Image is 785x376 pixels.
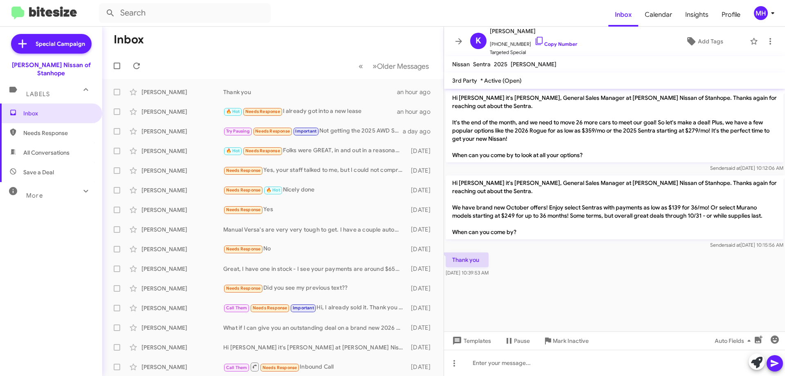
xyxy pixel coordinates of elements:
[397,88,437,96] div: an hour ago
[638,3,679,27] a: Calendar
[141,265,223,273] div: [PERSON_NAME]
[708,333,760,348] button: Auto Fields
[726,165,740,171] span: said at
[715,3,747,27] a: Profile
[407,245,437,253] div: [DATE]
[698,34,723,49] span: Add Tags
[407,284,437,293] div: [DATE]
[226,187,261,193] span: Needs Response
[490,26,577,36] span: [PERSON_NAME]
[452,61,470,68] span: Nissan
[446,176,783,239] p: Hi [PERSON_NAME] it's [PERSON_NAME], General Sales Manager at [PERSON_NAME] Nissan of Stanhope. T...
[223,244,407,254] div: No
[662,34,746,49] button: Add Tags
[141,245,223,253] div: [PERSON_NAME]
[377,62,429,71] span: Older Messages
[141,304,223,312] div: [PERSON_NAME]
[407,363,437,371] div: [DATE]
[141,147,223,155] div: [PERSON_NAME]
[754,6,768,20] div: MH
[226,128,250,134] span: Try Pausing
[266,187,280,193] span: 🔥 Hot
[223,303,407,313] div: Hi, I already sold it. Thank you for reaching out 🙏🏽
[490,48,577,56] span: Targeted Special
[141,88,223,96] div: [PERSON_NAME]
[223,225,407,234] div: Manual Versa's are very very tough to get. I have a couple automatics in stock.
[23,109,93,117] span: Inbox
[11,34,92,54] a: Special Campaign
[255,128,290,134] span: Needs Response
[223,146,407,155] div: Folks were GREAT, in and out in a reasonable time. Don't need a follow-up scheduled now; I'll sch...
[407,304,437,312] div: [DATE]
[511,61,556,68] span: [PERSON_NAME]
[226,305,247,311] span: Call Them
[536,333,595,348] button: Mark Inactive
[480,77,522,84] span: * Active (Open)
[354,58,434,74] nav: Page navigation example
[226,207,261,212] span: Needs Response
[451,333,491,348] span: Templates
[407,343,437,351] div: [DATE]
[715,333,754,348] span: Auto Fields
[446,270,489,276] span: [DATE] 10:39:53 AM
[397,108,437,116] div: an hour ago
[262,365,297,370] span: Needs Response
[534,41,577,47] a: Copy Number
[226,168,261,173] span: Needs Response
[223,107,397,116] div: I already got into a new lease
[726,242,740,248] span: said at
[446,252,489,267] p: Thank you
[114,33,144,46] h1: Inbox
[253,305,287,311] span: Needs Response
[226,286,261,291] span: Needs Response
[407,225,437,234] div: [DATE]
[223,265,407,273] div: Great, I have one in stock - I see your payments are around $650, I would not be able to be close...
[452,77,477,84] span: 3rd Party
[403,127,437,135] div: a day ago
[99,3,271,23] input: Search
[141,167,223,175] div: [PERSON_NAME]
[223,362,407,372] div: Inbound Call
[747,6,776,20] button: MH
[608,3,638,27] a: Inbox
[407,206,437,214] div: [DATE]
[446,90,783,162] p: Hi [PERSON_NAME] it's [PERSON_NAME], General Sales Manager at [PERSON_NAME] Nissan of Stanhope. T...
[223,185,407,195] div: Nicely done
[226,148,240,153] span: 🔥 Hot
[295,128,316,134] span: Important
[407,324,437,332] div: [DATE]
[226,246,261,252] span: Needs Response
[141,363,223,371] div: [PERSON_NAME]
[223,284,407,293] div: Did you see my previous text??
[354,58,368,74] button: Previous
[245,148,280,153] span: Needs Response
[245,109,280,114] span: Needs Response
[26,192,43,199] span: More
[710,165,783,171] span: Sender [DATE] 10:12:06 AM
[407,265,437,273] div: [DATE]
[26,90,50,98] span: Labels
[514,333,530,348] span: Pause
[710,242,783,248] span: Sender [DATE] 10:15:56 AM
[23,129,93,137] span: Needs Response
[223,205,407,214] div: Yes
[141,324,223,332] div: [PERSON_NAME]
[407,186,437,194] div: [DATE]
[223,343,407,351] div: Hi [PERSON_NAME] it's [PERSON_NAME] at [PERSON_NAME] Nissan of Stanhope. We have brand new Octobe...
[36,40,85,48] span: Special Campaign
[679,3,715,27] a: Insights
[141,186,223,194] div: [PERSON_NAME]
[407,167,437,175] div: [DATE]
[23,168,54,176] span: Save a Deal
[473,61,491,68] span: Sentra
[23,149,70,157] span: All Conversations
[475,34,481,47] span: K
[141,108,223,116] div: [PERSON_NAME]
[141,343,223,351] div: [PERSON_NAME]
[223,166,407,175] div: Yes, your staff talked to me, but I could not compromise with the price he was asking. I wanted t...
[553,333,589,348] span: Mark Inactive
[444,333,498,348] button: Templates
